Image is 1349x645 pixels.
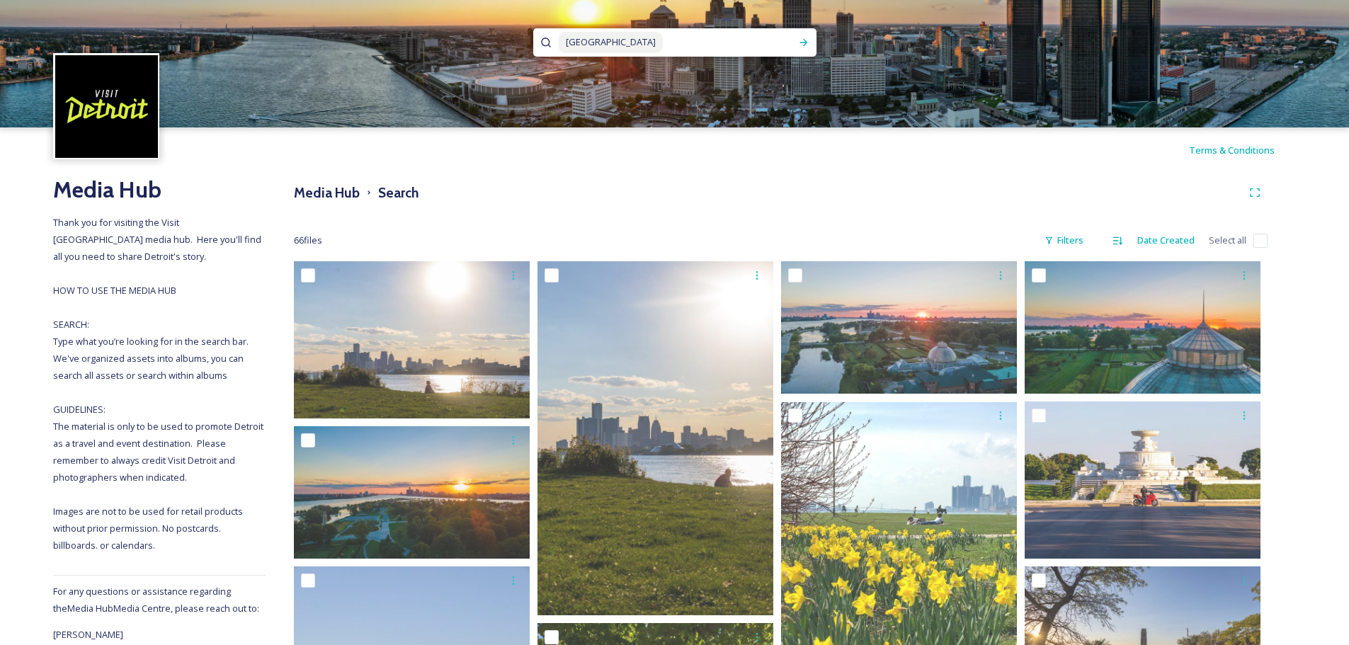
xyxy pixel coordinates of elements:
img: Belle Isle (11).jpg [294,261,530,418]
span: Terms & Conditions [1189,144,1275,156]
span: Thank you for visiting the Visit [GEOGRAPHIC_DATA] media hub. Here you'll find all you need to sh... [53,216,266,552]
div: Filters [1037,227,1091,254]
img: Belle Isle (17).jpg [1025,261,1260,394]
span: For any questions or assistance regarding the Media Hub Media Centre, please reach out to: [53,585,259,615]
img: Belle Isle (26).jpg [537,261,773,615]
div: Date Created [1130,227,1202,254]
span: [GEOGRAPHIC_DATA] [559,32,663,52]
h2: Media Hub [53,173,266,207]
img: Belle Isle (5).jpg [1025,401,1260,559]
span: Select all [1209,234,1246,247]
h3: Search [378,183,419,203]
span: 66 file s [294,234,322,247]
img: VISIT%20DETROIT%20LOGO%20-%20BLACK%20BACKGROUND.png [55,55,158,158]
img: Belle Isle (39).jpg [781,261,1017,394]
a: Terms & Conditions [1189,142,1296,159]
img: Belle Isle (24).jpg [294,426,530,559]
h3: Media Hub [294,183,360,203]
